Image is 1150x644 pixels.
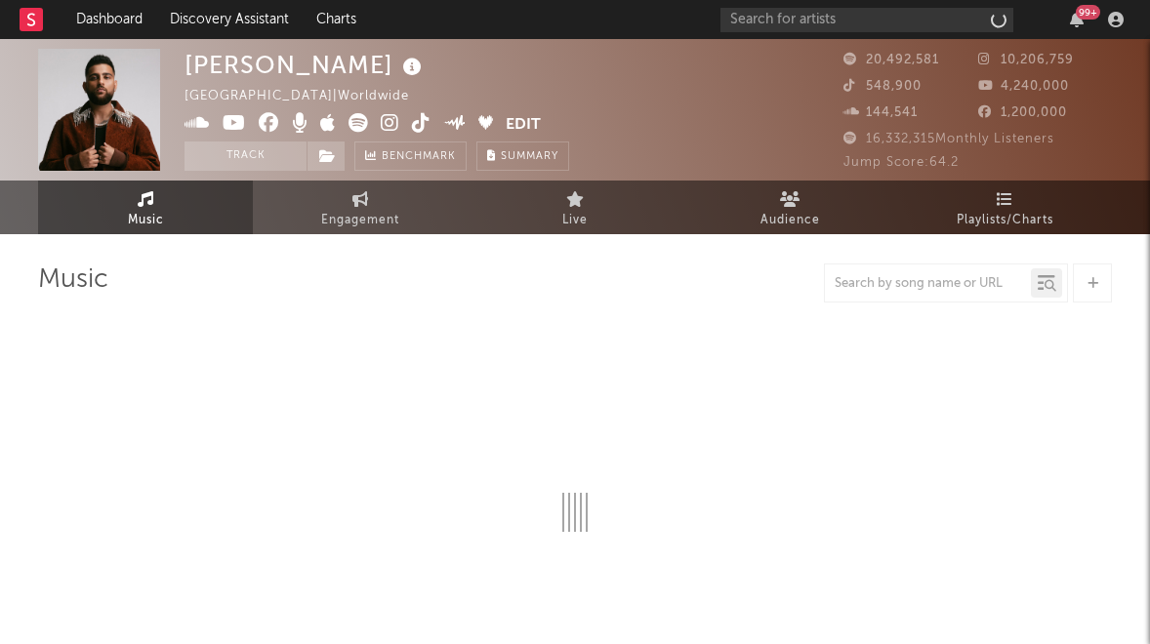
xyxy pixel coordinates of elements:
button: Track [185,141,307,171]
span: Summary [501,151,558,162]
span: Jump Score: 64.2 [843,156,959,169]
div: [GEOGRAPHIC_DATA] | Worldwide [185,85,431,108]
span: 144,541 [843,106,918,119]
a: Audience [682,181,897,234]
a: Playlists/Charts [897,181,1112,234]
span: 20,492,581 [843,54,939,66]
span: Audience [760,209,820,232]
a: Music [38,181,253,234]
button: 99+ [1070,12,1084,27]
span: 1,200,000 [978,106,1067,119]
span: Live [562,209,588,232]
a: Benchmark [354,141,467,171]
span: Engagement [321,209,399,232]
span: 548,900 [843,80,922,93]
span: 4,240,000 [978,80,1069,93]
button: Summary [476,141,569,171]
span: Playlists/Charts [957,209,1053,232]
a: Engagement [253,181,468,234]
span: Music [128,209,164,232]
a: Live [468,181,682,234]
div: 99 + [1076,5,1100,20]
span: 10,206,759 [978,54,1074,66]
span: 16,332,315 Monthly Listeners [843,133,1054,145]
button: Edit [506,113,541,138]
span: Benchmark [382,145,456,169]
div: [PERSON_NAME] [185,49,427,81]
input: Search for artists [720,8,1013,32]
input: Search by song name or URL [825,276,1031,292]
